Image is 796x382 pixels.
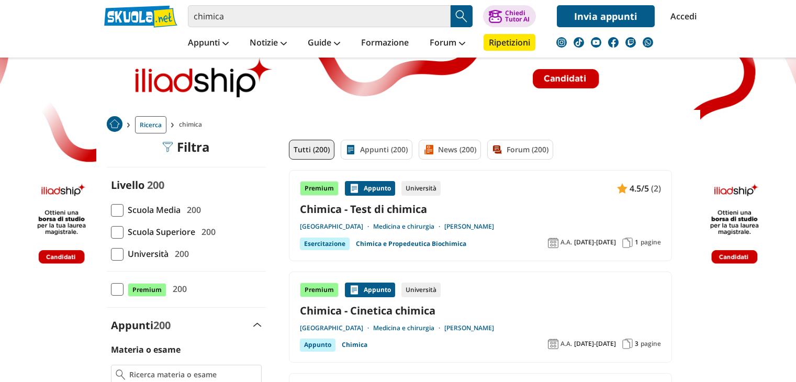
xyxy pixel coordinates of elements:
span: Premium [128,283,166,297]
span: 200 [169,282,187,296]
span: [DATE]-[DATE] [574,238,616,246]
a: Home [107,116,122,133]
label: Appunti [111,318,171,332]
a: Chimica [342,339,367,351]
img: Apri e chiudi sezione [253,323,262,327]
span: pagine [641,238,661,246]
a: Ricerca [135,116,166,133]
span: Scuola Superiore [124,225,195,239]
span: 200 [183,203,201,217]
div: Università [401,283,441,297]
a: Medicina e chirurgia [373,324,444,332]
a: [GEOGRAPHIC_DATA] [300,324,373,332]
a: Tutti (200) [289,140,334,160]
a: Medicina e chirurgia [373,222,444,231]
a: Appunti (200) [341,140,412,160]
span: Università [124,247,169,261]
span: 4.5/5 [630,182,649,195]
a: [GEOGRAPHIC_DATA] [300,222,373,231]
span: pagine [641,340,661,348]
div: Premium [300,283,339,297]
img: News filtro contenuto [423,144,434,155]
div: Appunto [345,283,395,297]
input: Ricerca materia o esame [129,369,256,380]
a: Forum (200) [487,140,553,160]
span: 200 [171,247,189,261]
span: (2) [651,182,661,195]
span: Scuola Media [124,203,181,217]
label: Materia o esame [111,344,181,355]
div: Appunto [300,339,335,351]
span: [DATE]-[DATE] [574,340,616,348]
img: Appunti filtro contenuto [345,144,356,155]
span: 3 [635,340,638,348]
img: Forum filtro contenuto [492,144,502,155]
a: [PERSON_NAME] [444,324,494,332]
label: Livello [111,178,144,192]
div: Filtra [162,140,210,154]
div: Esercitazione [300,238,350,250]
div: Università [401,181,441,196]
img: Anno accademico [548,238,558,248]
a: Chimica - Test di chimica [300,202,661,216]
img: Appunti contenuto [349,183,360,194]
img: Ricerca materia o esame [116,369,126,380]
span: A.A. [560,340,572,348]
div: Appunto [345,181,395,196]
a: Accedi [670,5,692,27]
img: Appunti contenuto [617,183,627,194]
span: 200 [153,318,171,332]
img: Pagine [622,339,633,349]
img: Anno accademico [548,339,558,349]
a: News (200) [419,140,481,160]
span: 200 [197,225,216,239]
img: Appunti contenuto [349,285,360,295]
span: 200 [147,178,164,192]
a: Chimica e Propedeutica Biochimica [356,238,466,250]
div: Premium [300,181,339,196]
span: 1 [635,238,638,246]
a: [PERSON_NAME] [444,222,494,231]
span: A.A. [560,238,572,246]
img: Pagine [622,238,633,248]
img: Filtra filtri mobile [162,142,173,152]
img: Home [107,116,122,132]
a: Chimica - Cinetica chimica [300,304,661,318]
